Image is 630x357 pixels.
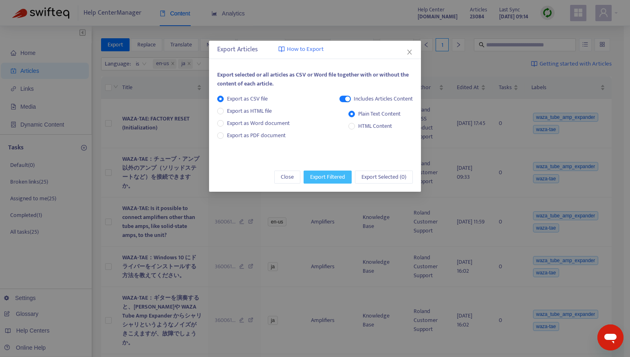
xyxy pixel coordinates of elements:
button: Close [405,48,414,57]
div: Export Articles [217,45,413,55]
button: Export Filtered [304,171,352,184]
div: Includes Articles Content [354,94,413,103]
span: Plain Text Content [355,110,404,118]
span: HTML Content [355,122,395,131]
a: How to Export [278,45,324,54]
span: Export as CSV file [224,94,271,103]
span: Export Filtered [310,173,345,182]
button: Close [274,171,300,184]
span: Export as PDF document [227,131,286,140]
button: Export Selected (0) [355,171,413,184]
span: close [406,49,413,55]
span: Close [281,173,294,182]
img: image-link [278,46,285,53]
iframe: メッセージングウィンドウを開くボタン [597,324,623,350]
span: How to Export [287,45,324,54]
span: Export as Word document [224,119,293,128]
span: Export as HTML file [224,107,275,116]
span: Export selected or all articles as CSV or Word file together with or without the content of each ... [217,70,409,88]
